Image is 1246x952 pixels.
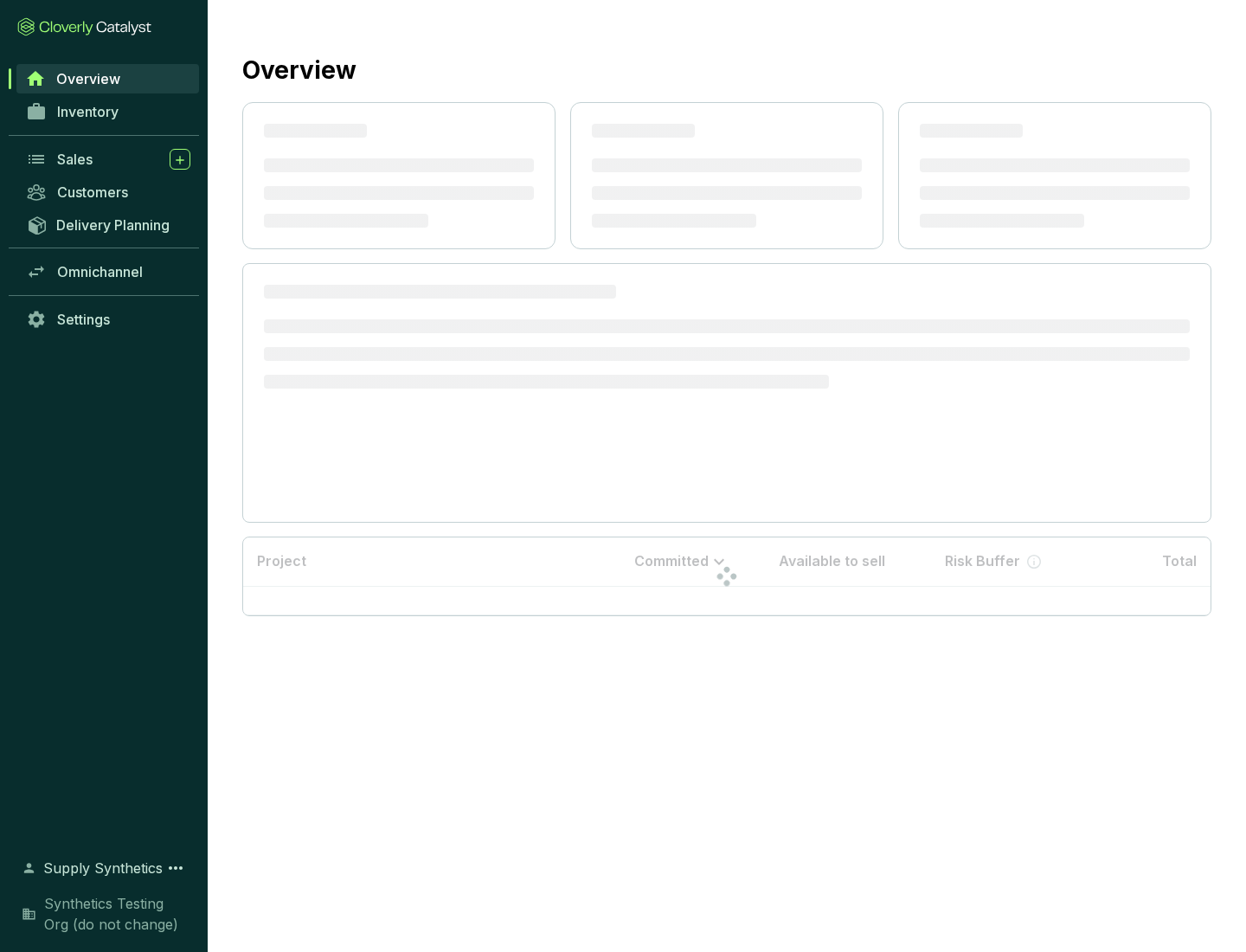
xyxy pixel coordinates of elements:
a: Settings [17,305,199,334]
span: Overview [56,70,120,87]
span: Settings [57,311,110,328]
span: Supply Synthetics [43,858,163,878]
h2: Overview [242,52,356,88]
a: Sales [17,145,199,174]
span: Synthetics Testing Org (do not change) [44,893,190,935]
span: Customers [57,183,128,201]
span: Sales [57,151,93,168]
a: Overview [16,64,199,93]
span: Delivery Planning [56,216,170,234]
a: Omnichannel [17,257,199,286]
span: Omnichannel [57,263,143,280]
a: Delivery Planning [17,210,199,239]
a: Inventory [17,97,199,126]
span: Inventory [57,103,119,120]
a: Customers [17,177,199,207]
